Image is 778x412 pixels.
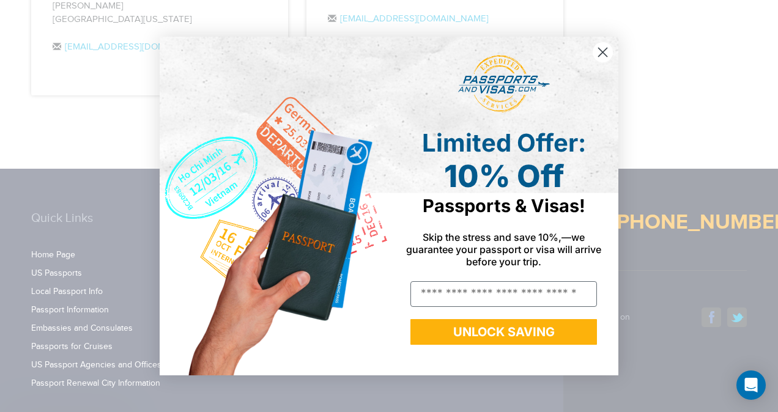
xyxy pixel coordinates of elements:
span: Skip the stress and save 10%,—we guarantee your passport or visa will arrive before your trip. [406,231,601,268]
button: UNLOCK SAVING [410,319,597,345]
span: 10% Off [444,158,564,194]
span: Limited Offer: [422,128,586,158]
img: passports and visas [458,55,550,112]
div: Open Intercom Messenger [736,370,766,400]
span: Passports & Visas! [423,195,585,216]
img: de9cda0d-0715-46ca-9a25-073762a91ba7.png [160,37,389,375]
button: Close dialog [592,42,613,63]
